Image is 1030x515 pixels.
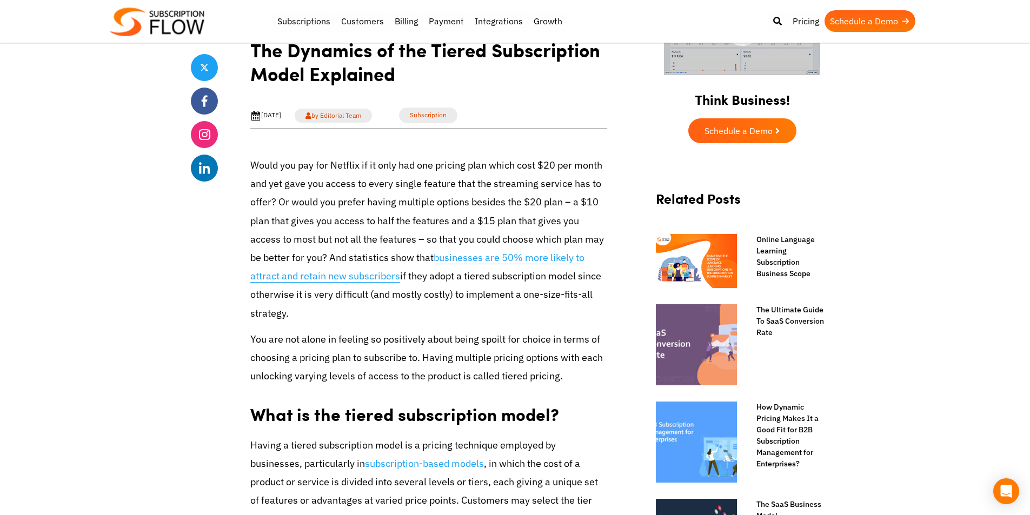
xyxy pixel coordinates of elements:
[250,402,559,426] strong: What is the tiered subscription model?
[825,10,915,32] a: Schedule a Demo
[423,10,469,32] a: Payment
[272,10,336,32] a: Subscriptions
[656,402,737,483] img: B2B Subscription Management for Enterprises
[528,10,568,32] a: Growth
[250,156,607,323] p: Would you pay for Netflix if it only had one pricing plan which cost $20 per month and yet gave y...
[469,10,528,32] a: Integrations
[787,10,825,32] a: Pricing
[645,78,840,113] h2: Think Business!
[336,10,389,32] a: Customers
[399,108,457,123] a: Subscription
[656,191,829,217] h2: Related Posts
[656,304,737,385] img: SaaS Conversion Rate
[365,457,484,470] a: subscription-based models
[295,109,372,123] a: by Editorial Team
[250,110,281,121] div: [DATE]
[110,8,204,36] img: Subscriptionflow
[250,330,607,386] p: You are not alone in feeling so positively about being spoilt for choice in terms of choosing a p...
[705,126,773,135] span: Schedule a Demo
[389,10,423,32] a: Billing
[993,478,1019,504] div: Open Intercom Messenger
[746,304,829,338] a: The Ultimate Guide To SaaS Conversion Rate
[250,38,607,93] h1: The Dynamics of the Tiered Subscription Model Explained
[656,234,737,288] img: online-language-learning
[746,402,829,470] a: How Dynamic Pricing Makes It a Good Fit for B2B Subscription Management for Enterprises?
[746,234,829,279] a: Online Language Learning Subscription Business Scope
[688,118,796,143] a: Schedule a Demo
